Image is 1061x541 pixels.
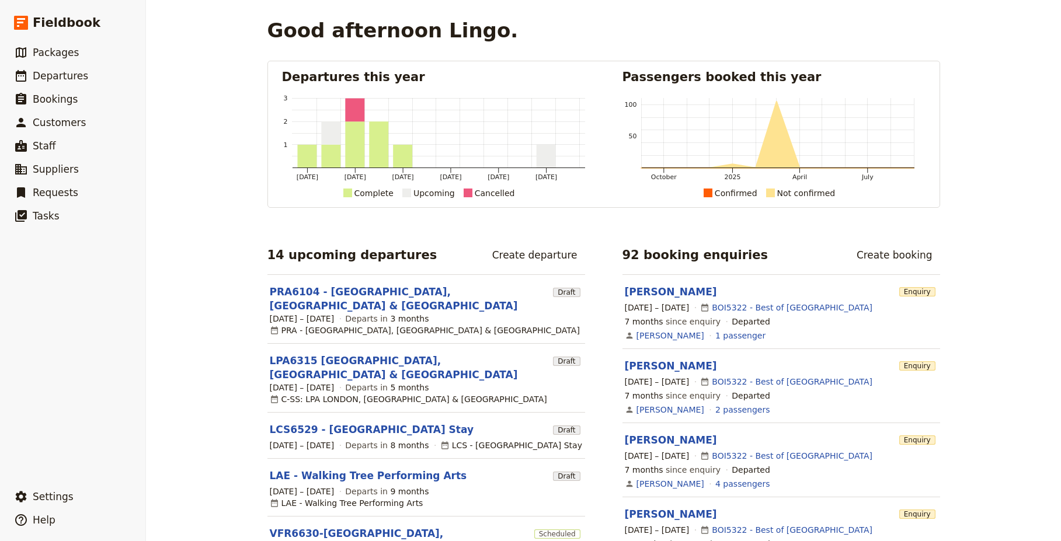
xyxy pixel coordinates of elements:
[488,173,509,181] tspan: [DATE]
[628,132,636,140] tspan: 50
[622,68,926,86] h2: Passengers booked this year
[777,186,836,200] div: Not confirmed
[282,68,585,86] h2: Departures this year
[270,382,335,393] span: [DATE] – [DATE]
[732,316,770,327] div: Departed
[732,390,770,402] div: Departed
[345,382,429,393] span: Departs in
[345,313,429,324] span: Departs in
[33,210,60,222] span: Tasks
[33,491,74,502] span: Settings
[732,464,770,476] div: Departed
[270,469,467,483] a: LAE - Walking Tree Performing Arts
[712,376,872,388] a: BOI5322 - Best of [GEOGRAPHIC_DATA]
[724,173,740,181] tspan: 2025
[622,246,768,264] h2: 92 booking enquiries
[33,514,55,526] span: Help
[625,376,690,388] span: [DATE] – [DATE]
[33,163,79,175] span: Suppliers
[33,70,88,82] span: Departures
[390,487,429,496] span: 9 months
[270,393,547,405] div: C-SS: LPA LONDON, [GEOGRAPHIC_DATA] & [GEOGRAPHIC_DATA]
[625,464,721,476] span: since enquiry
[715,478,770,490] a: View the passengers for this booking
[535,173,557,181] tspan: [DATE]
[33,140,56,152] span: Staff
[625,316,721,327] span: since enquiry
[624,101,636,109] tspan: 100
[345,439,429,451] span: Departs in
[354,186,394,200] div: Complete
[636,330,704,341] a: [PERSON_NAME]
[33,117,86,128] span: Customers
[625,508,717,520] a: [PERSON_NAME]
[270,497,423,509] div: LAE - Walking Tree Performing Arts
[899,435,935,445] span: Enquiry
[390,314,429,323] span: 3 months
[33,187,78,198] span: Requests
[712,302,872,313] a: BOI5322 - Best of [GEOGRAPHIC_DATA]
[553,288,580,297] span: Draft
[899,361,935,371] span: Enquiry
[712,450,872,462] a: BOI5322 - Best of [GEOGRAPHIC_DATA]
[625,450,690,462] span: [DATE] – [DATE]
[270,486,335,497] span: [DATE] – [DATE]
[715,330,766,341] a: View the passengers for this booking
[625,317,663,326] span: 7 months
[392,173,413,181] tspan: [DATE]
[267,246,437,264] h2: 14 upcoming departures
[440,173,461,181] tspan: [DATE]
[270,423,474,437] a: LCS6529 - [GEOGRAPHIC_DATA] Stay
[33,93,78,105] span: Bookings
[270,354,549,382] a: LPA6315 [GEOGRAPHIC_DATA], [GEOGRAPHIC_DATA] & [GEOGRAPHIC_DATA]
[899,509,935,519] span: Enquiry
[440,439,582,451] div: LCS - [GEOGRAPHIC_DATA] Stay
[849,245,940,265] a: Create booking
[861,173,873,181] tspan: July
[553,472,580,481] span: Draft
[534,529,580,539] span: Scheduled
[625,360,717,372] a: [PERSON_NAME]
[390,383,429,392] span: 5 months
[712,524,872,536] a: BOI5322 - Best of [GEOGRAPHIC_DATA]
[485,245,585,265] a: Create departure
[283,95,287,102] tspan: 3
[33,14,100,32] span: Fieldbook
[270,324,580,336] div: PRA - [GEOGRAPHIC_DATA], [GEOGRAPHIC_DATA] & [GEOGRAPHIC_DATA]
[625,524,690,536] span: [DATE] – [DATE]
[636,404,704,416] a: [PERSON_NAME]
[636,478,704,490] a: [PERSON_NAME]
[296,173,318,181] tspan: [DATE]
[267,19,519,42] h1: Good afternoon Lingo.
[475,186,515,200] div: Cancelled
[650,173,676,181] tspan: October
[625,391,663,400] span: 7 months
[792,173,806,181] tspan: April
[270,439,335,451] span: [DATE] – [DATE]
[283,141,287,149] tspan: 1
[625,434,717,446] a: [PERSON_NAME]
[270,285,549,313] a: PRA6104 - [GEOGRAPHIC_DATA], [GEOGRAPHIC_DATA] & [GEOGRAPHIC_DATA]
[270,313,335,324] span: [DATE] – [DATE]
[625,286,717,298] a: [PERSON_NAME]
[625,390,721,402] span: since enquiry
[390,441,429,450] span: 8 months
[553,425,580,435] span: Draft
[553,357,580,366] span: Draft
[899,287,935,296] span: Enquiry
[33,47,79,58] span: Packages
[715,404,770,416] a: View the passengers for this booking
[625,302,690,313] span: [DATE] – [DATE]
[413,186,455,200] div: Upcoming
[715,186,757,200] div: Confirmed
[345,486,429,497] span: Departs in
[625,465,663,474] span: 7 months
[344,173,366,181] tspan: [DATE]
[283,118,287,125] tspan: 2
